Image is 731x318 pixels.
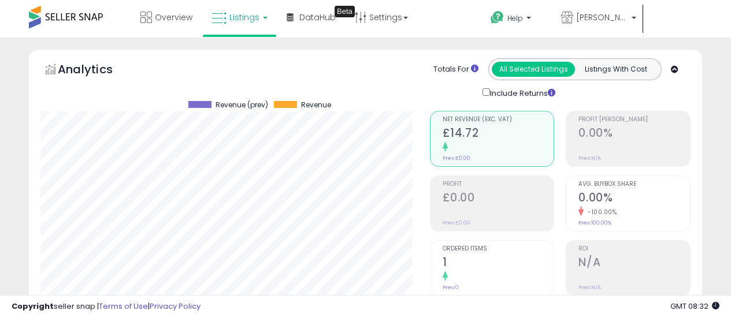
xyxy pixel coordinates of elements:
span: DataHub [299,12,336,23]
span: [PERSON_NAME] Retail [576,12,628,23]
span: Profit [443,181,554,188]
small: -100.00% [584,208,617,216]
h2: £0.00 [443,191,554,207]
a: Privacy Policy [150,301,201,312]
h2: £14.72 [443,126,554,142]
a: Help [481,2,551,38]
div: Tooltip anchor [335,6,355,17]
h2: 0.00% [578,126,690,142]
span: 2025-09-17 08:32 GMT [670,301,719,312]
span: Revenue (prev) [216,101,268,109]
small: Prev: N/A [578,155,601,162]
h2: 1 [443,256,554,271]
span: Ordered Items [443,246,554,252]
h2: 0.00% [578,191,690,207]
div: Totals For [433,64,478,75]
button: Listings With Cost [574,62,658,77]
span: Revenue [301,101,331,109]
small: Prev: £0.00 [443,219,470,226]
span: ROI [578,246,690,252]
a: Terms of Use [99,301,148,312]
strong: Copyright [12,301,54,312]
i: Get Help [490,10,504,25]
span: Help [507,13,523,23]
span: Overview [155,12,192,23]
span: Listings [229,12,259,23]
small: Prev: 100.00% [578,219,611,226]
div: seller snap | | [12,301,201,312]
small: Prev: 0 [443,284,459,291]
button: All Selected Listings [492,62,575,77]
span: Avg. Buybox Share [578,181,690,188]
small: Prev: N/A [578,284,601,291]
h2: N/A [578,256,690,271]
small: Prev: £0.00 [443,155,470,162]
h5: Analytics [58,61,135,80]
div: Include Returns [474,86,569,99]
span: Profit [PERSON_NAME] [578,117,690,123]
span: Net Revenue (Exc. VAT) [443,117,554,123]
